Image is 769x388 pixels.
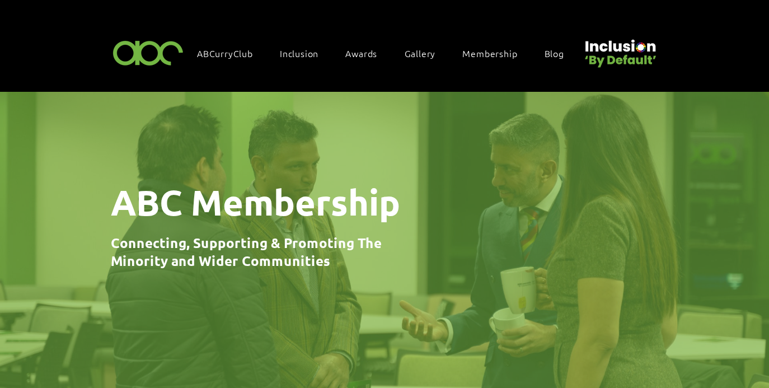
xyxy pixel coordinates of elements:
img: ABC-Logo-Blank-Background-01-01-2.png [110,36,187,69]
a: ABCurryClub [191,41,270,65]
nav: Site [191,41,581,65]
span: Blog [545,47,564,59]
a: Blog [539,41,581,65]
span: Gallery [405,47,436,59]
span: Connecting, Supporting & Promoting The Minority and Wider Communities [111,234,382,269]
a: Membership [457,41,534,65]
div: Awards [340,41,394,65]
span: ABCurryClub [197,47,253,59]
span: Membership [462,47,517,59]
span: Inclusion [280,47,318,59]
div: Inclusion [274,41,335,65]
img: Untitled design (22).png [581,30,658,69]
span: Awards [345,47,377,59]
span: ABC Membership [111,180,400,224]
a: Gallery [399,41,453,65]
